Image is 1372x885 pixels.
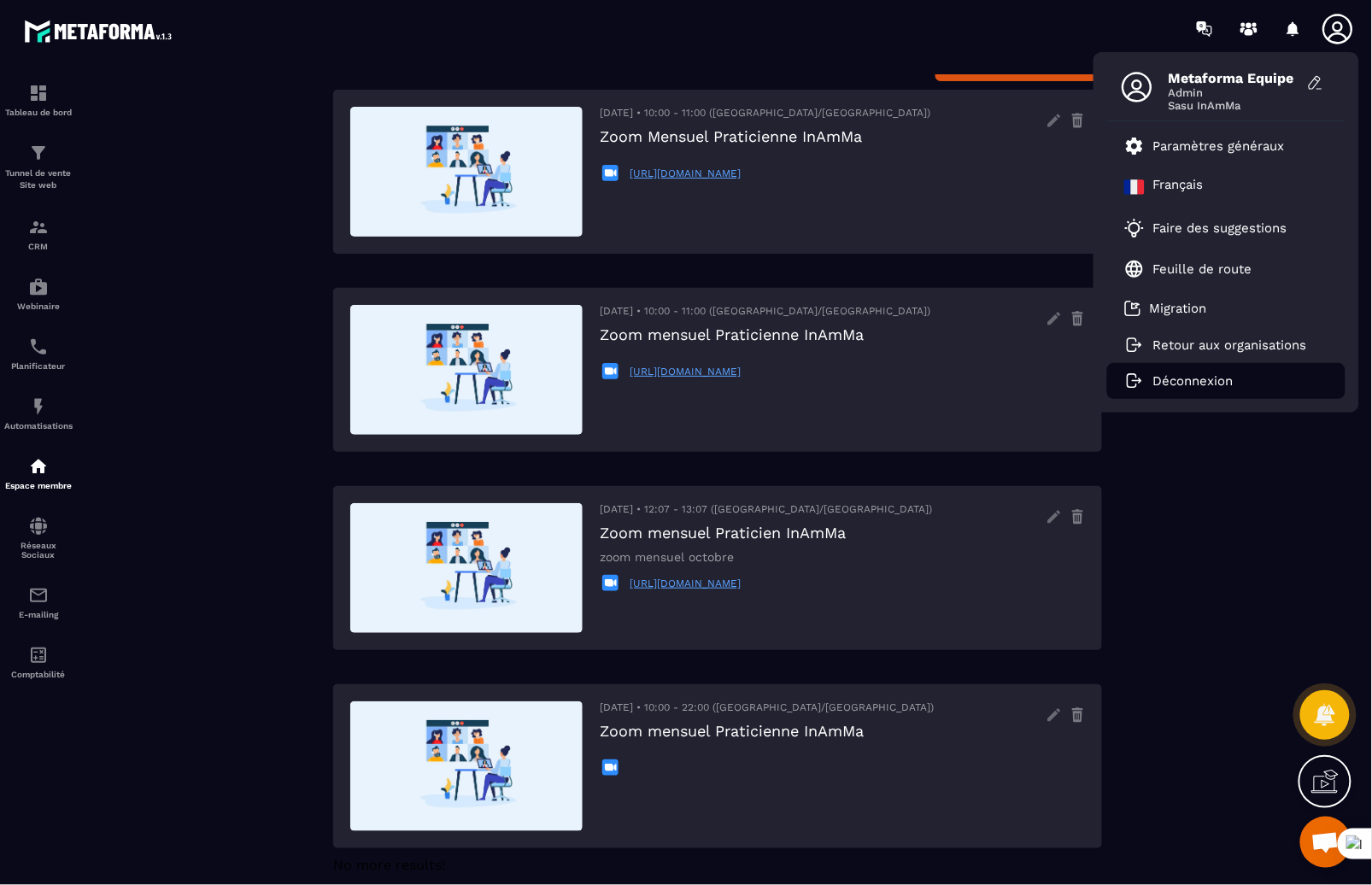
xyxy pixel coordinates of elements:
[4,670,73,679] p: Comptabilité
[28,516,49,536] img: social-network
[600,550,932,564] p: zoom mensuel octobre
[1124,300,1207,317] a: Migration
[1124,337,1307,353] a: Retour aux organisations
[1153,220,1287,236] p: Faire des suggestions
[4,130,73,204] a: formationformationTunnel de vente Site web
[350,305,583,435] img: default event img
[1124,259,1252,279] a: Feuille de route
[1150,301,1207,316] p: Migration
[1153,261,1252,277] p: Feuille de route
[350,107,583,237] img: default event img
[4,384,73,443] a: automationsautomationsAutomatisations
[28,337,49,357] img: scheduler
[1300,817,1351,868] div: Mở cuộc trò chuyện
[1153,337,1307,353] p: Retour aux organisations
[28,396,49,417] img: automations
[24,15,178,47] img: logo
[630,577,741,589] a: [URL][DOMAIN_NAME]
[333,857,445,873] span: No more results!
[1124,136,1285,156] a: Paramètres généraux
[4,572,73,632] a: emailemailE-mailing
[4,242,73,251] p: CRM
[350,503,583,633] img: default event img
[4,632,73,692] a: accountantaccountantComptabilité
[4,361,73,371] p: Planificateur
[4,503,73,572] a: social-networksocial-networkRéseaux Sociaux
[600,127,930,145] h3: Zoom Mensuel Praticienne InAmMa
[630,366,741,378] a: [URL][DOMAIN_NAME]
[1124,218,1307,238] a: Faire des suggestions
[600,503,932,515] span: [DATE] • 12:07 - 13:07 ([GEOGRAPHIC_DATA]/[GEOGRAPHIC_DATA])
[600,107,930,119] span: [DATE] • 10:00 - 11:00 ([GEOGRAPHIC_DATA]/[GEOGRAPHIC_DATA])
[1153,138,1285,154] p: Paramètres généraux
[1169,86,1297,99] span: Admin
[600,701,934,713] span: [DATE] • 10:00 - 22:00 ([GEOGRAPHIC_DATA]/[GEOGRAPHIC_DATA])
[1153,373,1234,389] p: Déconnexion
[4,443,73,503] a: automationsautomationsEspace membre
[28,456,49,477] img: automations
[4,204,73,264] a: formationformationCRM
[350,701,583,831] img: default event img
[4,610,73,619] p: E-mailing
[4,481,73,490] p: Espace membre
[600,524,932,542] h3: Zoom mensuel Praticien InAmMa
[4,108,73,117] p: Tableau de bord
[600,305,930,317] span: [DATE] • 10:00 - 11:00 ([GEOGRAPHIC_DATA]/[GEOGRAPHIC_DATA])
[4,167,73,191] p: Tunnel de vente Site web
[28,645,49,665] img: accountant
[1169,99,1297,112] span: Sasu InAmMa
[28,277,49,297] img: automations
[1153,177,1204,197] p: Français
[630,167,741,179] a: [URL][DOMAIN_NAME]
[1169,70,1297,86] span: Metaforma Equipe
[600,325,930,343] h3: Zoom mensuel Praticienne InAmMa
[4,70,73,130] a: formationformationTableau de bord
[28,217,49,237] img: formation
[28,585,49,606] img: email
[600,722,934,740] h3: Zoom mensuel Praticienne InAmMa
[4,324,73,384] a: schedulerschedulerPlanificateur
[4,302,73,311] p: Webinaire
[4,541,73,560] p: Réseaux Sociaux
[4,264,73,324] a: automationsautomationsWebinaire
[4,421,73,431] p: Automatisations
[28,83,49,103] img: formation
[28,143,49,163] img: formation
